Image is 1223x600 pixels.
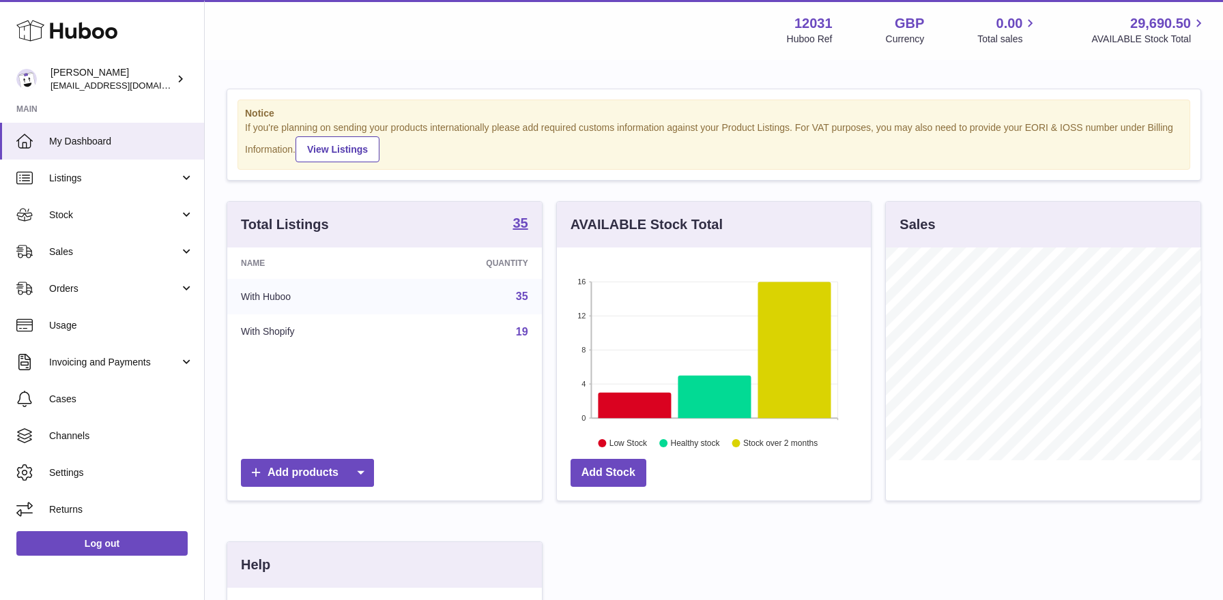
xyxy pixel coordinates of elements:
strong: 12031 [794,14,833,33]
span: My Dashboard [49,135,194,148]
span: Settings [49,466,194,479]
span: AVAILABLE Stock Total [1091,33,1207,46]
span: Listings [49,172,179,185]
text: Stock over 2 months [743,438,818,448]
text: 8 [581,346,586,354]
text: 16 [577,277,586,286]
a: Log out [16,531,188,556]
text: 4 [581,380,586,388]
h3: Sales [900,215,935,234]
span: Orders [49,282,179,295]
h3: Total Listings [241,215,329,234]
div: If you're planning on sending your products internationally please add required customs informati... [245,121,1183,162]
h3: Help [241,556,270,574]
text: Low Stock [609,438,648,448]
span: Total sales [977,33,1038,46]
span: Usage [49,319,194,332]
strong: 35 [513,216,528,230]
a: 35 [516,290,528,302]
td: With Huboo [227,279,397,314]
a: 29,690.50 AVAILABLE Stock Total [1091,14,1207,46]
span: Cases [49,393,194,406]
a: 19 [516,326,528,337]
th: Quantity [397,247,541,279]
span: Sales [49,245,179,258]
text: Healthy stock [670,438,720,448]
strong: GBP [895,14,924,33]
a: View Listings [296,136,379,162]
strong: Notice [245,107,1183,120]
span: Invoicing and Payments [49,356,179,369]
a: 35 [513,216,528,232]
span: Returns [49,503,194,516]
span: 29,690.50 [1130,14,1191,33]
div: [PERSON_NAME] [51,66,173,92]
span: [EMAIL_ADDRESS][DOMAIN_NAME] [51,80,201,91]
a: Add Stock [571,459,646,487]
text: 0 [581,414,586,422]
td: With Shopify [227,314,397,350]
h3: AVAILABLE Stock Total [571,215,723,234]
img: admin@makewellforyou.com [16,69,37,89]
span: Channels [49,430,194,442]
span: Stock [49,209,179,222]
a: Add products [241,459,374,487]
th: Name [227,247,397,279]
span: 0.00 [996,14,1023,33]
a: 0.00 Total sales [977,14,1038,46]
div: Currency [886,33,925,46]
text: 12 [577,312,586,320]
div: Huboo Ref [787,33,833,46]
